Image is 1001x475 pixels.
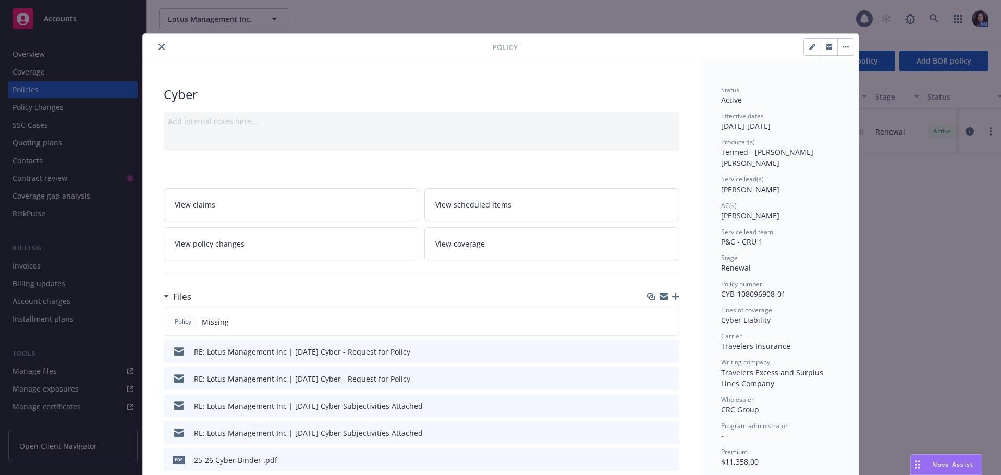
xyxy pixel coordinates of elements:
button: download file [649,455,657,466]
span: Cyber Liability [721,315,771,325]
span: View policy changes [175,238,245,249]
span: View coverage [435,238,485,249]
button: download file [649,373,657,384]
h3: Files [173,290,191,303]
span: CYB-108096908-01 [721,289,786,299]
span: Termed - [PERSON_NAME] [PERSON_NAME] [721,147,815,168]
span: $11,358.00 [721,457,759,467]
span: Carrier [721,332,742,340]
span: - [721,431,724,441]
a: View scheduled items [424,188,679,221]
span: Renewal [721,263,751,273]
div: Cyber [164,86,679,103]
span: Stage [721,253,738,262]
span: [PERSON_NAME] [721,185,779,194]
span: Travelers Excess and Surplus Lines Company [721,368,825,388]
div: RE: Lotus Management Inc | [DATE] Cyber Subjectivities Attached [194,400,423,411]
div: Files [164,290,191,303]
button: preview file [666,373,675,384]
span: [PERSON_NAME] [721,211,779,221]
span: Nova Assist [932,460,973,469]
span: Service lead(s) [721,175,764,184]
a: View coverage [424,227,679,260]
span: P&C - CRU 1 [721,237,763,247]
div: RE: Lotus Management Inc | [DATE] Cyber - Request for Policy [194,373,410,384]
span: Policy [492,42,518,53]
button: download file [649,346,657,357]
span: Producer(s) [721,138,755,147]
span: Missing [202,316,229,327]
span: Service lead team [721,227,773,236]
button: download file [649,400,657,411]
span: Wholesaler [721,395,754,404]
span: AC(s) [721,201,737,210]
div: Drag to move [911,455,924,474]
span: pdf [173,456,185,464]
button: preview file [666,346,675,357]
button: download file [649,428,657,439]
span: Writing company [721,358,770,367]
span: Effective dates [721,112,764,120]
span: Policy number [721,279,762,288]
div: RE: Lotus Management Inc | [DATE] Cyber - Request for Policy [194,346,410,357]
span: CRC Group [721,405,759,415]
span: View claims [175,199,215,210]
div: RE: Lotus Management Inc | [DATE] Cyber Subjectivities Attached [194,428,423,439]
div: [DATE] - [DATE] [721,112,838,131]
a: View policy changes [164,227,419,260]
span: View scheduled items [435,199,511,210]
button: preview file [666,455,675,466]
span: Status [721,86,739,94]
span: Policy [173,317,193,326]
span: Active [721,95,742,105]
span: Premium [721,447,748,456]
span: Program administrator [721,421,788,430]
button: close [155,41,168,53]
div: Add internal notes here... [168,116,675,127]
button: Nova Assist [910,454,982,475]
button: preview file [666,400,675,411]
button: preview file [666,428,675,439]
span: Travelers Insurance [721,341,790,351]
span: Lines of coverage [721,306,772,314]
a: View claims [164,188,419,221]
div: 25-26 Cyber Binder .pdf [194,455,277,466]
